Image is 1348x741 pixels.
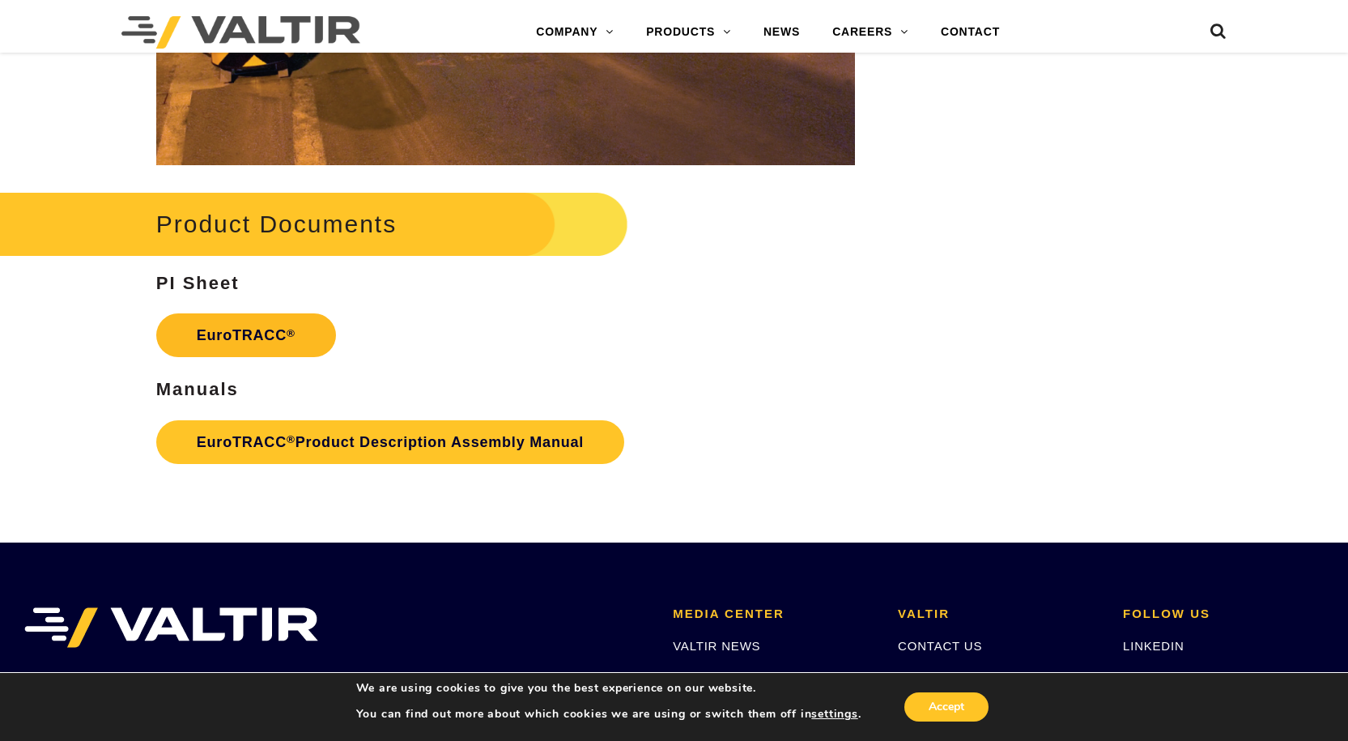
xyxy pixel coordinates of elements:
[156,313,336,357] a: EuroTRACC®
[356,707,861,722] p: You can find out more about which cookies we are using or switch them off in .
[1123,670,1181,684] a: TWITTER
[520,16,630,49] a: COMPANY
[156,420,624,464] a: EuroTRACC®Product Description Assembly Manual
[121,16,360,49] img: Valtir
[898,670,961,684] a: CAREERS
[898,639,982,653] a: CONTACT US
[673,670,789,684] a: ONLINE TRAINING
[24,607,318,648] img: VALTIR
[811,707,857,722] button: settings
[747,16,816,49] a: NEWS
[925,16,1016,49] a: CONTACT
[1123,639,1184,653] a: LINKEDIN
[287,433,296,445] sup: ®
[898,607,1099,621] h2: VALTIR
[904,692,989,722] button: Accept
[356,681,861,696] p: We are using cookies to give you the best experience on our website.
[673,607,874,621] h2: MEDIA CENTER
[1123,607,1324,621] h2: FOLLOW US
[156,273,240,293] strong: PI Sheet
[156,379,239,399] strong: Manuals
[630,16,747,49] a: PRODUCTS
[816,16,925,49] a: CAREERS
[287,327,296,339] sup: ®
[673,639,760,653] a: VALTIR NEWS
